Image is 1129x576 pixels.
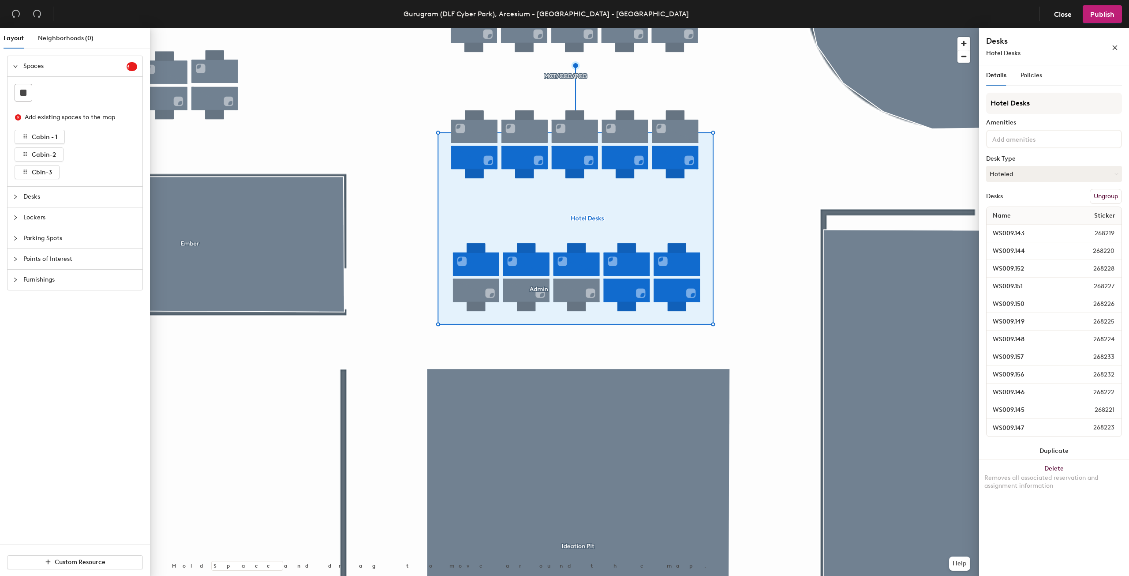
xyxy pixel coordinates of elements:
button: Custom Resource [7,555,143,569]
input: Unnamed desk [988,404,1073,416]
span: Close [1054,10,1072,19]
span: Details [986,72,1006,79]
button: Close [1047,5,1079,23]
button: DeleteRemoves all associated reservation and assignment information [979,460,1129,499]
input: Unnamed desk [988,280,1073,293]
span: Furnishings [23,270,137,290]
button: Cabin - 1 [15,130,65,144]
span: Neighborhoods (0) [38,34,93,42]
span: 268227 [1073,282,1120,291]
span: 268223 [1072,423,1120,433]
input: Unnamed desk [988,316,1072,328]
span: 268226 [1072,299,1120,309]
span: 268228 [1072,264,1120,274]
span: collapsed [13,277,18,282]
input: Unnamed desk [988,263,1072,275]
span: collapsed [13,236,18,241]
input: Unnamed desk [988,351,1072,363]
button: Duplicate [979,442,1129,460]
span: close-circle [15,114,21,120]
input: Add amenities [991,133,1070,144]
input: Unnamed desk [988,245,1072,257]
div: Amenities [986,119,1122,126]
input: Unnamed desk [988,298,1072,310]
input: Unnamed desk [988,333,1072,346]
span: collapsed [13,215,18,220]
span: Layout [4,34,24,42]
input: Unnamed desk [988,386,1072,399]
span: 268224 [1072,335,1120,344]
input: Unnamed desk [988,369,1072,381]
div: Removes all associated reservation and assignment information [984,474,1124,490]
span: Publish [1090,10,1114,19]
span: Cbin-3 [32,169,52,176]
span: 268220 [1072,246,1120,256]
span: 3 [127,64,137,70]
button: Undo (⌘ + Z) [7,5,25,23]
button: Publish [1083,5,1122,23]
span: Custom Resource [55,558,105,566]
div: Desks [986,193,1003,200]
span: expanded [13,64,18,69]
span: Points of Interest [23,249,137,269]
span: Hotel Desks [986,49,1021,57]
span: 268221 [1073,405,1120,415]
span: 268233 [1072,352,1120,362]
span: 268232 [1072,370,1120,380]
span: undo [11,9,20,18]
button: Cabin-2 [15,147,64,162]
span: collapsed [13,194,18,200]
span: Sticker [1090,208,1120,224]
button: Ungroup [1090,189,1122,204]
span: Cabin-2 [32,151,56,158]
span: Name [988,208,1015,224]
sup: 3 [127,62,137,71]
span: Desks [23,187,137,207]
span: Spaces [23,56,127,76]
span: Parking Spots [23,228,137,248]
div: Desk Type [986,155,1122,162]
span: close [1112,45,1118,51]
span: 268225 [1072,317,1120,327]
h4: Desks [986,35,1083,47]
div: Gurugram (DLF Cyber Park), Arcesium - [GEOGRAPHIC_DATA] - [GEOGRAPHIC_DATA] [404,8,689,19]
span: Lockers [23,207,137,228]
input: Unnamed desk [988,227,1073,240]
span: Cabin - 1 [32,133,57,141]
span: 268222 [1072,388,1120,397]
div: Add existing spaces to the map [25,113,130,122]
button: Cbin-3 [15,165,60,179]
span: Policies [1021,72,1042,79]
span: 268219 [1073,229,1120,238]
button: Hoteled [986,166,1122,182]
span: collapsed [13,256,18,262]
button: Redo (⌘ + ⇧ + Z) [28,5,46,23]
button: Help [949,557,970,571]
input: Unnamed desk [988,422,1072,434]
